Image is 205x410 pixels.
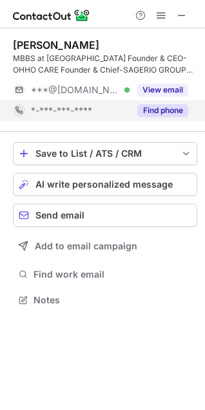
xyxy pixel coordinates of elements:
[13,39,99,51] div: [PERSON_NAME]
[13,142,197,165] button: save-profile-one-click
[13,291,197,309] button: Notes
[35,210,84,220] span: Send email
[13,235,197,258] button: Add to email campaign
[35,179,173,190] span: AI write personalized message
[137,84,188,96] button: Reveal Button
[13,53,197,76] div: MBBS at [GEOGRAPHIC_DATA] Founder & CEO-OHHO CARE Founder & Chief-SAGERIO GROUP OF COMPANIES
[13,204,197,227] button: Send email
[34,294,192,306] span: Notes
[34,269,192,280] span: Find work email
[35,148,175,159] div: Save to List / ATS / CRM
[13,265,197,283] button: Find work email
[13,173,197,196] button: AI write personalized message
[137,104,188,117] button: Reveal Button
[31,84,120,96] span: ***@[DOMAIN_NAME]
[13,8,90,23] img: ContactOut v5.3.10
[35,241,137,251] span: Add to email campaign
